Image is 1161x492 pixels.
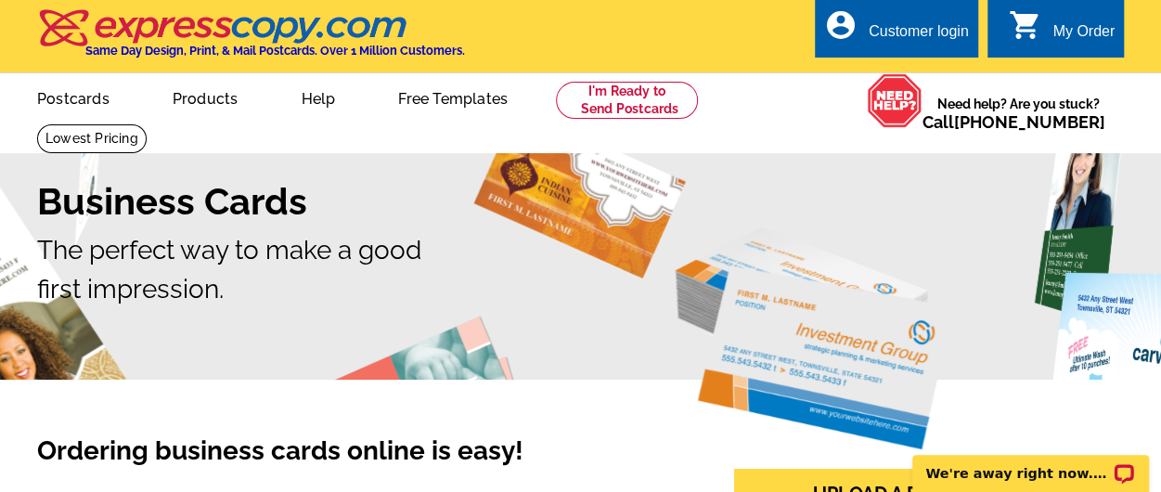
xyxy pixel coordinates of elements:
[7,75,139,119] a: Postcards
[37,231,1124,309] p: The perfect way to make a good first impression.
[37,435,660,487] h3: Ordering business cards online is easy!
[824,20,969,44] a: account_circle Customer login
[824,8,858,42] i: account_circle
[900,434,1161,492] iframe: LiveChat chat widget
[1052,23,1115,49] div: My Order
[922,95,1115,132] span: Need help? Are you stuck?
[1008,8,1041,42] i: shopping_cart
[954,112,1105,132] a: [PHONE_NUMBER]
[37,22,465,58] a: Same Day Design, Print, & Mail Postcards. Over 1 Million Customers.
[368,75,537,119] a: Free Templates
[675,227,953,449] img: investment-group.png
[922,112,1105,132] span: Call
[143,75,268,119] a: Products
[869,23,969,49] div: Customer login
[37,179,1124,224] h1: Business Cards
[85,44,465,58] h4: Same Day Design, Print, & Mail Postcards. Over 1 Million Customers.
[271,75,365,119] a: Help
[867,73,922,128] img: help
[1008,20,1115,44] a: shopping_cart My Order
